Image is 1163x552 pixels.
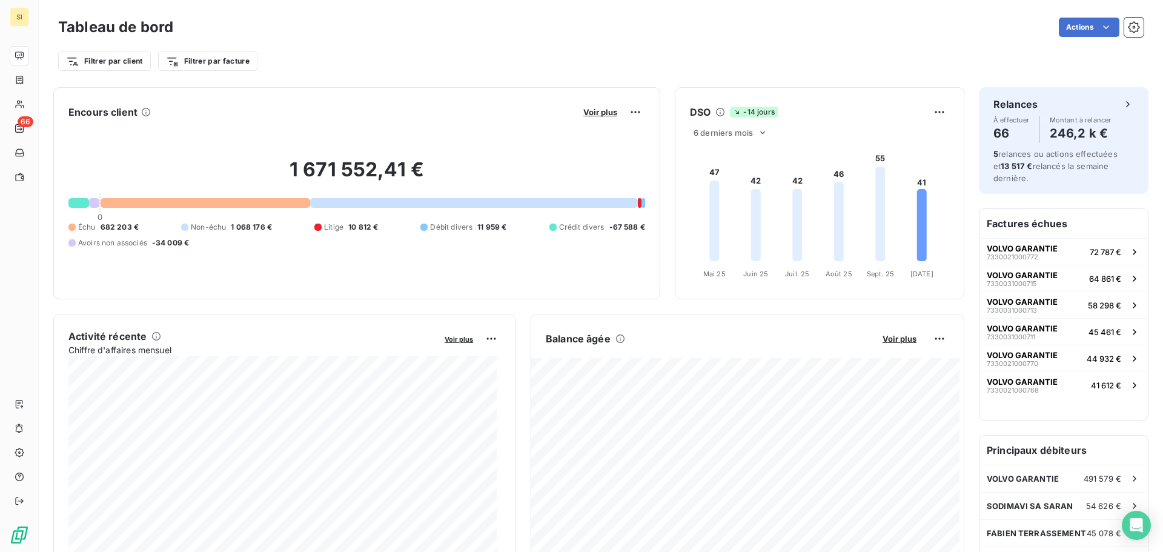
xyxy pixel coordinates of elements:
[987,360,1038,367] span: 7330021000770
[1087,528,1121,538] span: 45 078 €
[826,270,852,278] tspan: Août 25
[987,253,1038,261] span: 7330021000772
[559,222,605,233] span: Crédit divers
[987,501,1073,511] span: SODIMAVI SA SARAN
[979,265,1148,291] button: VOLVO GARANTIE733003100071564 861 €
[1059,18,1119,37] button: Actions
[58,16,173,38] h3: Tableau de bord
[993,149,1118,183] span: relances ou actions effectuées et relancés la semaine dernière.
[348,222,378,233] span: 10 812 €
[1089,274,1121,284] span: 64 861 €
[883,334,916,344] span: Voir plus
[785,270,809,278] tspan: Juil. 25
[987,377,1058,387] span: VOLVO GARANTIE
[78,238,147,248] span: Avoirs non associés
[477,222,506,233] span: 11 959 €
[987,528,1086,538] span: FABIEN TERRASSEMENT
[987,307,1037,314] span: 7330031000713
[987,297,1058,307] span: VOLVO GARANTIE
[445,335,473,344] span: Voir plus
[10,525,29,545] img: Logo LeanPay
[1088,327,1121,337] span: 45 461 €
[910,270,933,278] tspan: [DATE]
[987,474,1059,484] span: VOLVO GARANTIE
[867,270,894,278] tspan: Sept. 25
[1088,301,1121,310] span: 58 298 €
[987,387,1039,394] span: 7330021000768
[690,105,711,119] h6: DSO
[1091,381,1121,390] span: 41 612 €
[68,329,147,344] h6: Activité récente
[98,212,102,222] span: 0
[979,371,1148,398] button: VOLVO GARANTIE733002100076841 612 €
[1001,161,1032,171] span: 13 517 €
[609,222,645,233] span: -67 588 €
[987,324,1058,333] span: VOLVO GARANTIE
[987,350,1058,360] span: VOLVO GARANTIE
[231,222,272,233] span: 1 068 176 €
[730,107,778,118] span: -14 jours
[158,52,257,71] button: Filtrer par facture
[987,270,1058,280] span: VOLVO GARANTIE
[1087,354,1121,364] span: 44 932 €
[1086,501,1121,511] span: 54 626 €
[441,333,477,344] button: Voir plus
[58,52,151,71] button: Filtrer par client
[993,149,998,159] span: 5
[152,238,189,248] span: -34 009 €
[987,333,1035,341] span: 7330031000711
[979,209,1148,238] h6: Factures échues
[979,436,1148,465] h6: Principaux débiteurs
[1050,116,1112,124] span: Montant à relancer
[1084,474,1121,484] span: 491 579 €
[979,238,1148,265] button: VOLVO GARANTIE733002100077272 787 €
[1122,511,1151,540] div: Open Intercom Messenger
[324,222,343,233] span: Litige
[78,222,96,233] span: Échu
[580,107,621,118] button: Voir plus
[546,331,611,346] h6: Balance âgée
[694,128,753,138] span: 6 derniers mois
[68,105,138,119] h6: Encours client
[101,222,139,233] span: 682 203 €
[68,344,436,356] span: Chiffre d'affaires mensuel
[987,244,1058,253] span: VOLVO GARANTIE
[1090,247,1121,257] span: 72 787 €
[743,270,768,278] tspan: Juin 25
[993,124,1030,143] h4: 66
[18,116,33,127] span: 66
[879,333,920,344] button: Voir plus
[68,158,645,194] h2: 1 671 552,41 €
[979,318,1148,345] button: VOLVO GARANTIE733003100071145 461 €
[993,116,1030,124] span: À effectuer
[993,97,1038,111] h6: Relances
[430,222,472,233] span: Débit divers
[10,7,29,27] div: SI
[583,107,617,117] span: Voir plus
[1050,124,1112,143] h4: 246,2 k €
[703,270,726,278] tspan: Mai 25
[979,291,1148,318] button: VOLVO GARANTIE733003100071358 298 €
[979,345,1148,371] button: VOLVO GARANTIE733002100077044 932 €
[191,222,226,233] span: Non-échu
[987,280,1037,287] span: 7330031000715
